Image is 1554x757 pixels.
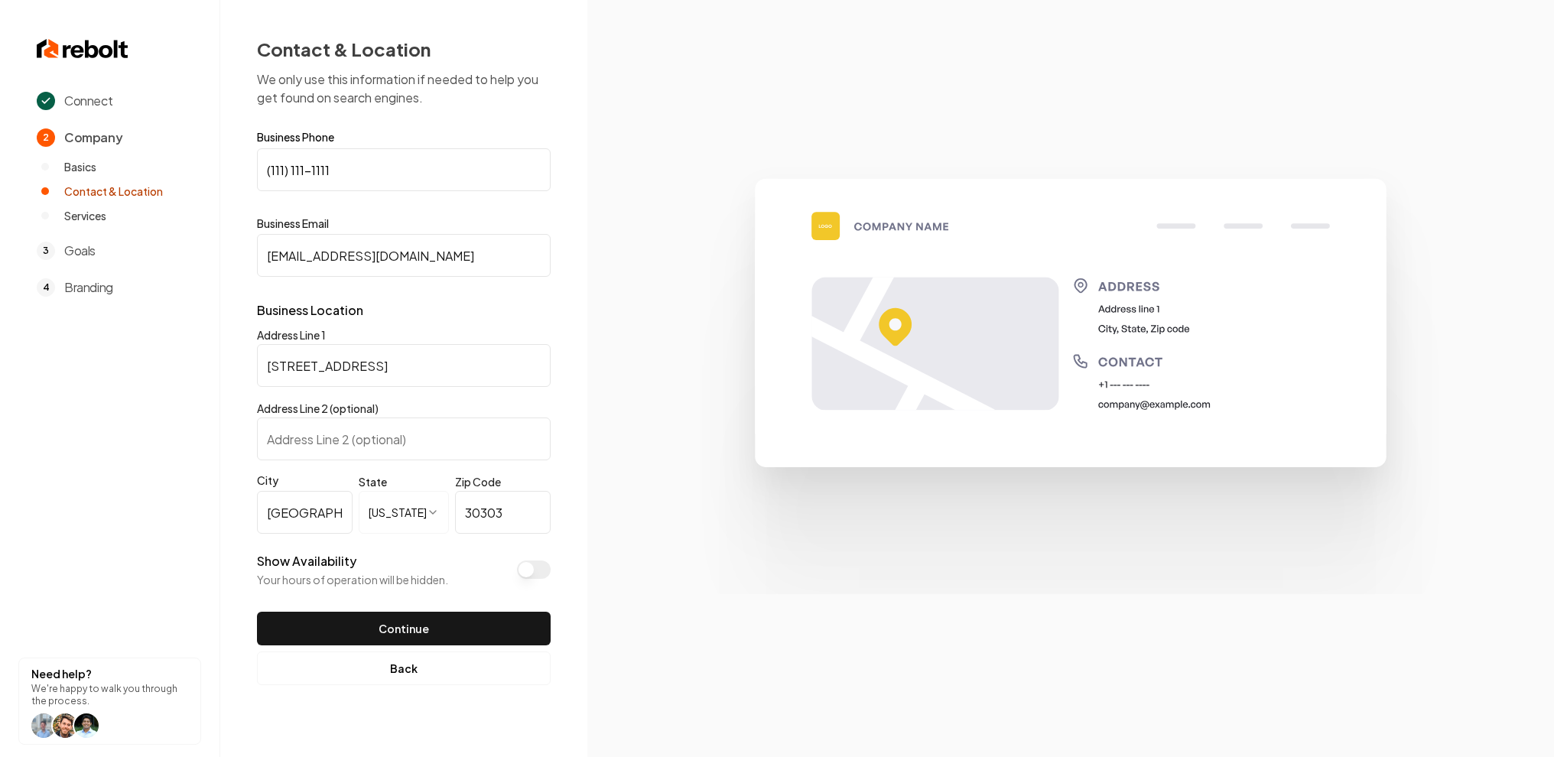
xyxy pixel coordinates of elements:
span: Contact & Location [64,184,163,199]
p: Business Location [257,301,551,320]
img: help icon arwin [74,713,99,738]
span: 3 [37,242,55,260]
strong: Need help? [31,667,92,681]
img: Rebolt Logo [37,37,128,61]
label: Business Email [257,216,551,231]
img: help icon Will [31,713,56,738]
input: Business Email [257,234,551,277]
button: Need help?We're happy to walk you through the process.help icon Willhelp icon Willhelp icon arwin [18,658,201,745]
label: Business Phone [257,132,551,142]
input: City [257,491,353,534]
span: 2 [37,128,55,147]
label: Address Line 1 [257,328,326,342]
img: Google Business Profile [668,163,1473,594]
input: Address Line 2 (optional) [257,417,551,460]
label: Address Line 2 (optional) [257,401,379,415]
label: State [359,475,387,489]
button: Back [257,651,551,685]
label: Show Availability [257,553,356,569]
span: Branding [64,278,113,297]
span: Basics [64,159,96,174]
span: Company [64,128,122,147]
p: We're happy to walk you through the process. [31,683,188,707]
p: Your hours of operation will be hidden. [257,572,448,587]
button: Continue [257,612,551,645]
label: Zip Code [455,475,501,489]
span: Connect [64,92,112,110]
span: 4 [37,278,55,297]
span: Goals [64,242,96,260]
span: Services [64,208,106,223]
input: Zip Code [455,491,551,534]
p: We only use this information if needed to help you get found on search engines. [257,70,551,107]
input: Address Line 1 [257,344,551,387]
label: City [257,473,353,488]
h2: Contact & Location [257,37,551,61]
img: help icon Will [53,713,77,738]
